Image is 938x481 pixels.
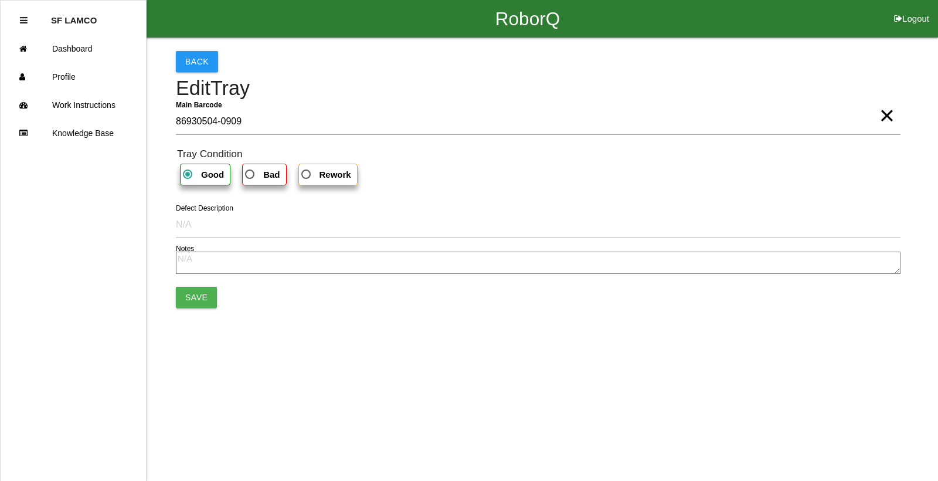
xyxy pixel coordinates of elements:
b: Main Barcode [176,101,222,109]
span: Clear Input [879,92,895,116]
a: Knowledge Base [1,119,146,147]
label: Defect Description [176,203,233,214]
a: Work Instructions [1,91,146,119]
p: SF LAMCO [51,6,97,25]
input: Required [176,108,900,135]
h4: Edit Tray [176,77,900,100]
b: Good [201,170,224,179]
a: Profile [1,63,146,91]
div: Close [20,6,28,35]
button: Save [176,287,217,308]
b: Bad [263,170,280,179]
b: Rework [320,170,351,179]
a: Dashboard [1,35,146,63]
h6: Tray Condition [177,148,900,160]
button: Back [176,51,218,72]
label: Notes [176,243,194,254]
input: N/A [176,211,900,238]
